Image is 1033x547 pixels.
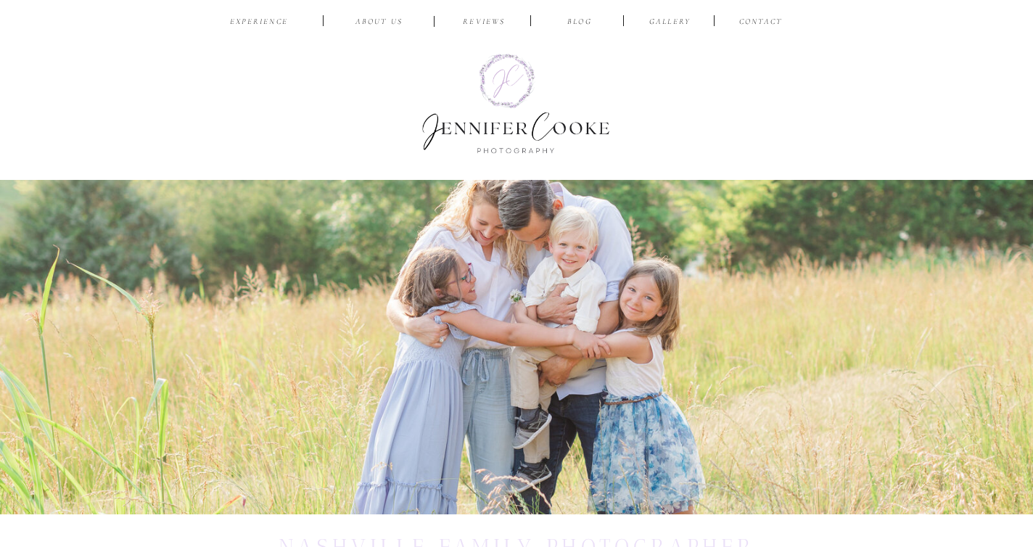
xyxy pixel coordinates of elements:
a: reviews [450,16,519,30]
a: CONTACT [736,16,785,30]
a: Gallery [646,16,694,30]
a: BLOG [556,16,603,30]
a: EXPERIENCE [225,16,293,30]
a: ABOUT US [345,16,413,30]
